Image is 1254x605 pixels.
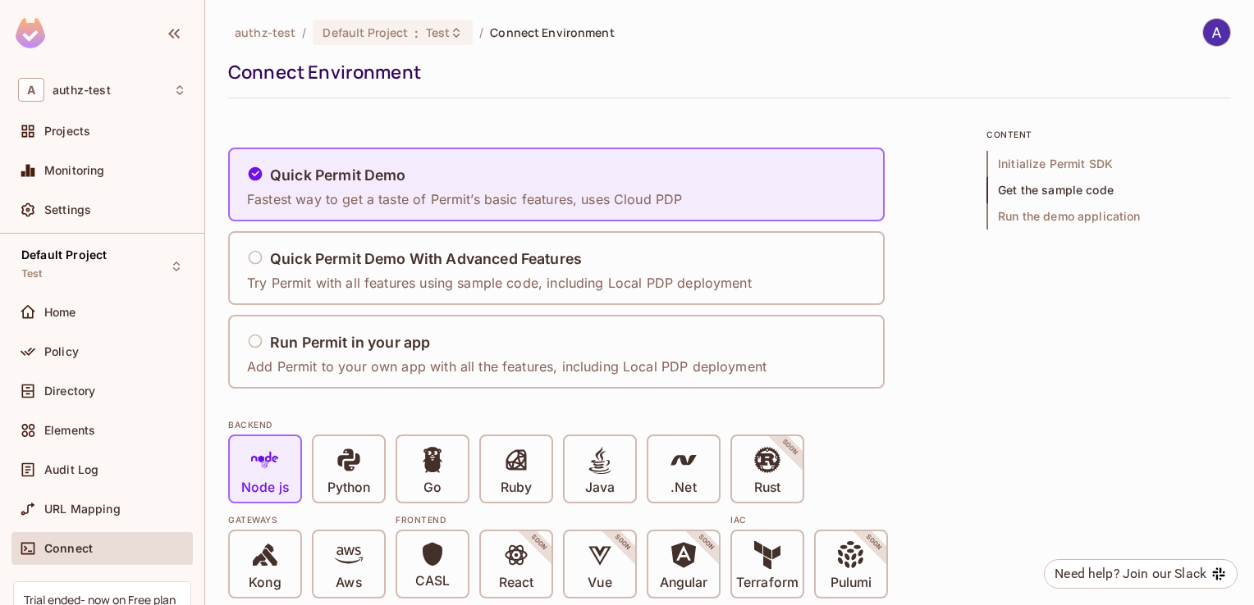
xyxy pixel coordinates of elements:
[44,203,91,216] span: Settings
[44,384,95,398] span: Directory
[327,480,370,496] p: Python
[415,573,450,589] p: CASL
[323,25,408,40] span: Default Project
[479,25,483,40] li: /
[44,306,76,319] span: Home
[44,164,105,177] span: Monitoring
[228,60,1223,84] div: Connect Environment
[426,25,451,40] span: Test
[585,480,615,496] p: Java
[235,25,295,40] span: the active workspace
[842,511,906,575] span: SOON
[53,84,111,97] span: Workspace: authz-test
[660,575,708,591] p: Angular
[247,274,752,292] p: Try Permit with all features using sample code, including Local PDP deployment
[44,503,121,516] span: URL Mapping
[831,575,872,591] p: Pulumi
[228,418,967,431] div: BACKEND
[18,78,44,102] span: A
[754,480,780,496] p: Rust
[758,416,822,480] span: SOON
[302,25,306,40] li: /
[986,128,1231,141] p: content
[1203,19,1230,46] img: ASHISH SANDEY
[423,480,442,496] p: Go
[1055,564,1206,584] div: Need help? Join our Slack
[986,151,1231,177] span: Initialize Permit SDK
[396,513,721,526] div: Frontend
[499,575,533,591] p: React
[414,26,419,39] span: :
[986,177,1231,203] span: Get the sample code
[507,511,571,575] span: SOON
[16,18,45,48] img: SReyMgAAAABJRU5ErkJggg==
[44,463,98,476] span: Audit Log
[675,511,739,575] span: SOON
[670,480,696,496] p: .Net
[588,575,611,591] p: Vue
[986,203,1231,230] span: Run the demo application
[228,513,386,526] div: Gateways
[44,542,93,555] span: Connect
[241,480,289,496] p: Node js
[270,334,430,351] h5: Run Permit in your app
[501,480,532,496] p: Ruby
[270,251,582,267] h5: Quick Permit Demo With Advanced Features
[591,511,655,575] span: SOON
[490,25,615,40] span: Connect Environment
[21,248,107,262] span: Default Project
[247,357,767,375] p: Add Permit to your own app with all the features, including Local PDP deployment
[247,190,682,208] p: Fastest way to get a taste of Permit’s basic features, uses Cloud PDP
[44,345,79,358] span: Policy
[249,575,281,591] p: Kong
[21,267,43,280] span: Test
[336,575,361,591] p: Aws
[44,424,95,437] span: Elements
[736,575,799,591] p: Terraform
[730,513,888,526] div: IAC
[44,125,90,138] span: Projects
[270,167,406,184] h5: Quick Permit Demo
